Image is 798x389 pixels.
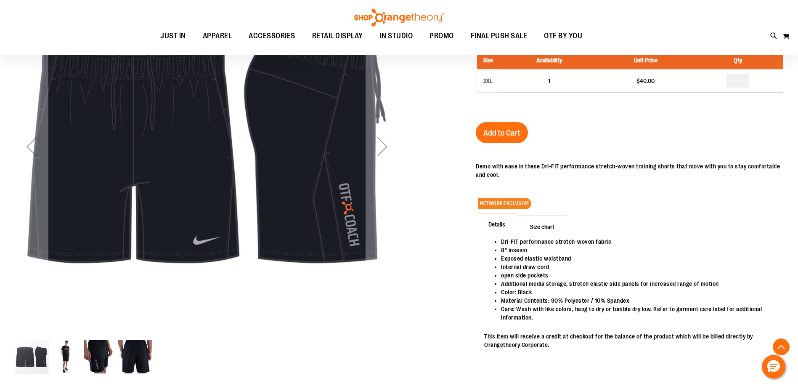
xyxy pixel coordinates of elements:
[501,296,775,305] li: Material Contents: 90% Polyester / 10% Spandex
[476,122,528,143] button: Add to Cart
[194,27,241,46] a: APPAREL
[501,288,775,296] li: Color: Black
[501,246,775,254] li: 8" inseam
[429,27,454,45] span: PROMO
[49,339,84,374] div: image 2 of 4
[160,27,186,45] span: JUST IN
[501,271,775,280] li: open side pockets
[548,77,550,84] span: 1
[501,254,775,263] li: Exposed elastic waistband
[603,77,688,85] div: $40.00
[544,27,582,45] span: OTF BY YOU
[49,340,83,373] img: MEN'S FLEX SHORT
[118,340,152,373] img: MEN'S FLEX SHORT
[249,27,295,45] span: ACCESSORIES
[15,339,49,374] div: image 1 of 4
[484,332,775,349] p: This item will receive a credit at checkout for the balance of the product which will be billed d...
[483,128,520,138] span: Add to Cart
[477,51,499,69] th: Size
[240,27,304,46] a: ACCESSORIES
[773,338,790,355] button: Back To Top
[482,75,494,87] div: 2XL
[762,355,785,378] button: Hello, have a question? Let’s chat.
[203,27,232,45] span: APPAREL
[501,280,775,288] li: Additional media storage, stretch elastic side panels for increased range of motion
[84,339,118,374] div: image 3 of 4
[380,27,413,45] span: IN STUDIO
[421,27,462,46] a: PROMO
[501,237,775,246] li: Dri-FIT performance stretch-woven fabric
[462,27,536,46] a: FINAL PUSH SALE
[478,198,531,209] span: NETWORK EXCLUSIVE
[312,27,363,45] span: RETAIL DISPLAY
[84,340,117,373] img: MEN'S FLEX SHORT
[501,305,775,322] li: Care: Wash with like colors, hang to dry or tumble dry low. Refer to garment care label for addit...
[152,27,194,46] a: JUST IN
[353,9,445,27] img: Shop Orangetheory
[501,263,775,271] li: Internal draw cord
[471,27,528,45] span: FINAL PUSH SALE
[371,27,422,45] a: IN STUDIO
[304,27,371,46] a: RETAIL DISPLAY
[536,27,591,46] a: OTF BY YOU
[118,339,152,374] div: image 4 of 4
[517,216,567,237] span: Size chart
[599,51,692,69] th: Unit Price
[476,162,783,179] p: Demo with ease in these Dri-FIT performance stretch-woven training shorts that move with you to s...
[692,51,783,69] th: Qty
[499,51,599,69] th: Availability
[476,213,518,235] span: Details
